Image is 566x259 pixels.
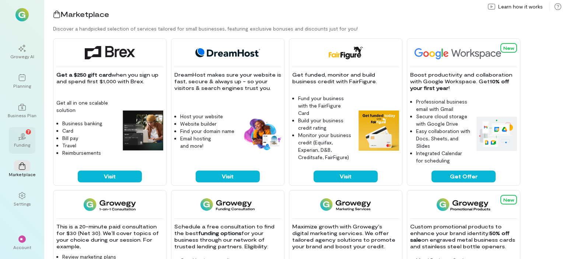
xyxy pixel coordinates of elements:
[9,157,35,183] a: Marketplace
[27,128,30,135] span: 7
[180,127,235,135] li: Find your domain name
[410,46,518,59] img: Google Workspace
[410,230,511,243] strong: 50% off sale
[9,68,35,95] a: Planning
[62,142,117,149] li: Travel
[359,111,399,151] img: FairFigure feature
[416,150,471,164] li: Integrated Calendar for scheduling
[410,71,517,91] p: Boost productivity and collaboration with Google Workspace. Get !
[432,171,496,182] button: Get Offer
[56,99,117,114] p: Get all in one scalable solution
[53,25,566,32] div: Discover a handpicked selection of services tailored for small businesses, featuring exclusive bo...
[85,46,135,59] img: Brex
[198,230,241,236] strong: funding options
[298,132,353,161] li: Monitor your business credit (Equifax, Experian, D&B, Creditsafe, FairFigure)
[416,113,471,127] li: Secure cloud storage with Google Drive
[9,171,36,177] div: Marketplace
[180,113,235,120] li: Host your website
[62,149,117,157] li: Reimbursements
[416,98,471,113] li: Professional business email with Gmail
[196,171,260,182] button: Visit
[410,78,511,91] strong: 10% off your first year
[78,171,142,182] button: Visit
[62,120,117,127] li: Business banking
[14,201,31,207] div: Settings
[320,198,371,211] img: Growegy - Marketing Services
[9,127,35,154] a: Funding
[8,112,36,118] div: Business Plan
[56,71,163,85] p: when you sign up and spend first $1,000 with Brex.
[241,117,281,151] img: DreamHost feature
[292,71,399,85] p: Get funded, monitor and build business credit with FairFigure.
[180,135,235,150] li: Email hosting and more!
[56,223,163,250] p: This is a 20-minute paid consultation for $30 (Net 30). We’ll cover topics of your choice during ...
[10,53,34,59] div: Growegy AI
[9,39,35,65] a: Growegy AI
[298,117,353,132] li: Build your business credit rating
[180,120,235,127] li: Website builder
[62,134,117,142] li: Bill pay
[410,223,517,250] p: Custom promotional products to enhance your brand identity. on engraved metal business cards and ...
[298,95,353,117] li: Fund your business with the FairFigure Card
[60,10,109,18] span: Marketplace
[498,3,543,10] span: Learn how it works
[193,46,263,59] img: DreamHost
[14,142,30,148] div: Funding
[13,244,31,250] div: Account
[416,127,471,150] li: Easy collaboration with Docs, Sheets, and Slides
[174,71,281,91] p: DreamHost makes sure your website is fast, secure & always up - so your visitors & search engines...
[84,198,136,211] img: 1-on-1 Consultation
[62,127,117,134] li: Card
[503,197,514,202] span: New
[503,45,514,50] span: New
[314,171,378,182] button: Visit
[328,46,363,59] img: FairFigure
[9,186,35,213] a: Settings
[56,71,112,78] strong: Get a $250 gift card
[437,198,491,211] img: Growegy Promo Products
[292,223,399,250] p: Maximize growth with Growegy's digital marketing services. We offer tailored agency solutions to ...
[13,83,31,89] div: Planning
[174,223,281,250] p: Schedule a free consultation to find the best for your business through our network of trusted le...
[9,98,35,124] a: Business Plan
[476,117,517,151] img: Google Workspace feature
[200,198,255,211] img: Funding Consultation
[123,111,163,151] img: Brex feature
